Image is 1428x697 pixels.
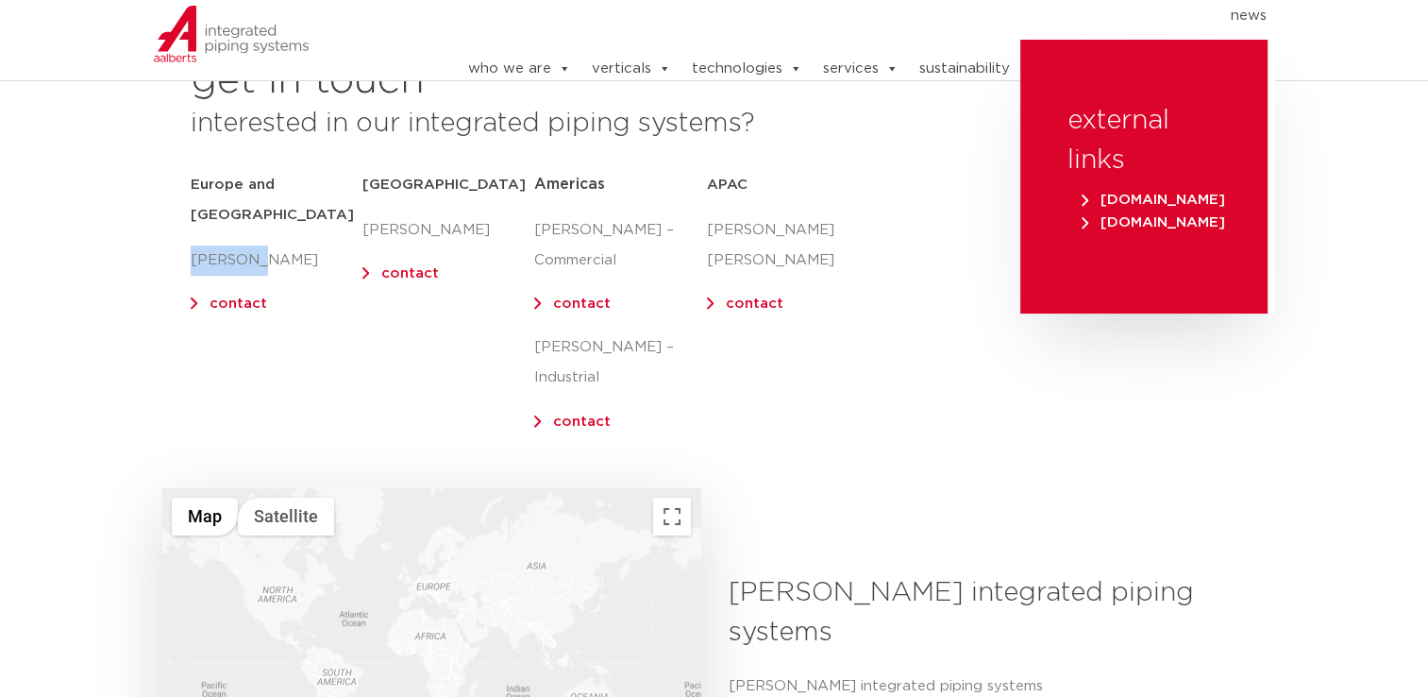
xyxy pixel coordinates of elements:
nav: Menu [410,1,1267,31]
h3: [PERSON_NAME] integrated piping systems [729,573,1252,653]
a: contact [210,297,267,311]
a: contact [726,297,783,311]
a: technologies [691,50,801,88]
h3: external links [1067,101,1220,180]
a: [DOMAIN_NAME] [1077,193,1230,207]
h5: [GEOGRAPHIC_DATA] [362,170,534,200]
p: [PERSON_NAME] – Industrial [534,332,706,393]
p: [PERSON_NAME] [PERSON_NAME] [707,215,879,276]
button: Show street map [172,498,238,535]
a: verticals [591,50,670,88]
a: [DOMAIN_NAME] [1077,215,1230,229]
a: sustainability [918,50,1029,88]
a: contact [553,415,611,429]
a: services [822,50,898,88]
button: Toggle fullscreen view [653,498,691,535]
p: [PERSON_NAME] – Commercial [534,215,706,276]
span: Americas [534,177,605,192]
span: [DOMAIN_NAME] [1082,215,1225,229]
p: [PERSON_NAME] [191,246,362,276]
h3: interested in our integrated piping systems? [191,104,973,144]
button: Show satellite imagery [238,498,334,535]
span: [DOMAIN_NAME] [1082,193,1225,207]
p: [PERSON_NAME] [362,215,534,246]
h5: APAC [707,170,879,200]
a: who we are [467,50,570,88]
a: contact [381,266,439,280]
strong: Europe and [GEOGRAPHIC_DATA] [191,178,354,222]
h2: get in touch [191,59,425,104]
a: news [1230,1,1266,31]
a: contact [553,297,611,311]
